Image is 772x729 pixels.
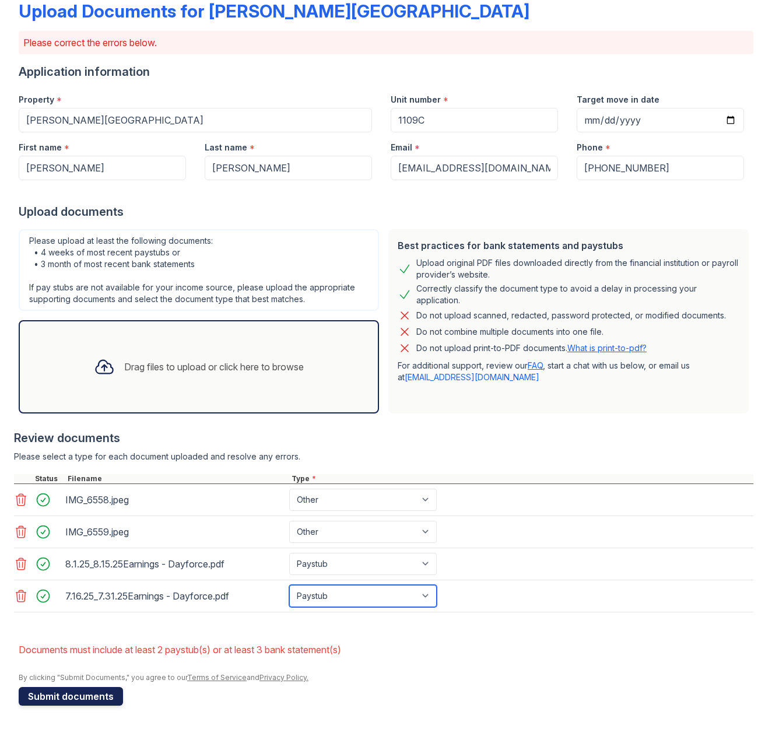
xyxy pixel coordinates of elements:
[391,94,441,106] label: Unit number
[19,204,753,220] div: Upload documents
[528,360,543,370] a: FAQ
[65,490,285,509] div: IMG_6558.jpeg
[33,474,65,483] div: Status
[124,360,304,374] div: Drag files to upload or click here to browse
[19,673,753,682] div: By clicking "Submit Documents," you agree to our and
[19,94,54,106] label: Property
[398,360,739,383] p: For additional support, review our , start a chat with us below, or email us at
[577,94,659,106] label: Target move in date
[416,283,739,306] div: Correctly classify the document type to avoid a delay in processing your application.
[14,430,753,446] div: Review documents
[65,555,285,573] div: 8.1.25_8.15.25Earnings - Dayforce.pdf
[65,587,285,605] div: 7.16.25_7.31.25Earnings - Dayforce.pdf
[416,342,647,354] p: Do not upload print-to-PDF documents.
[416,325,603,339] div: Do not combine multiple documents into one file.
[289,474,753,483] div: Type
[391,142,412,153] label: Email
[259,673,308,682] a: Privacy Policy.
[19,229,379,311] div: Please upload at least the following documents: • 4 weeks of most recent paystubs or • 3 month of...
[567,343,647,353] a: What is print-to-pdf?
[19,1,529,22] div: Upload Documents for [PERSON_NAME][GEOGRAPHIC_DATA]
[398,239,739,253] div: Best practices for bank statements and paystubs
[19,638,753,661] li: Documents must include at least 2 paystub(s) or at least 3 bank statement(s)
[416,257,739,281] div: Upload original PDF files downloaded directly from the financial institution or payroll provider’...
[405,372,539,382] a: [EMAIL_ADDRESS][DOMAIN_NAME]
[577,142,603,153] label: Phone
[65,474,289,483] div: Filename
[187,673,247,682] a: Terms of Service
[19,64,753,80] div: Application information
[19,142,62,153] label: First name
[65,523,285,541] div: IMG_6559.jpeg
[416,309,726,323] div: Do not upload scanned, redacted, password protected, or modified documents.
[19,687,123,706] button: Submit documents
[23,36,749,50] p: Please correct the errors below.
[205,142,247,153] label: Last name
[14,451,753,462] div: Please select a type for each document uploaded and resolve any errors.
